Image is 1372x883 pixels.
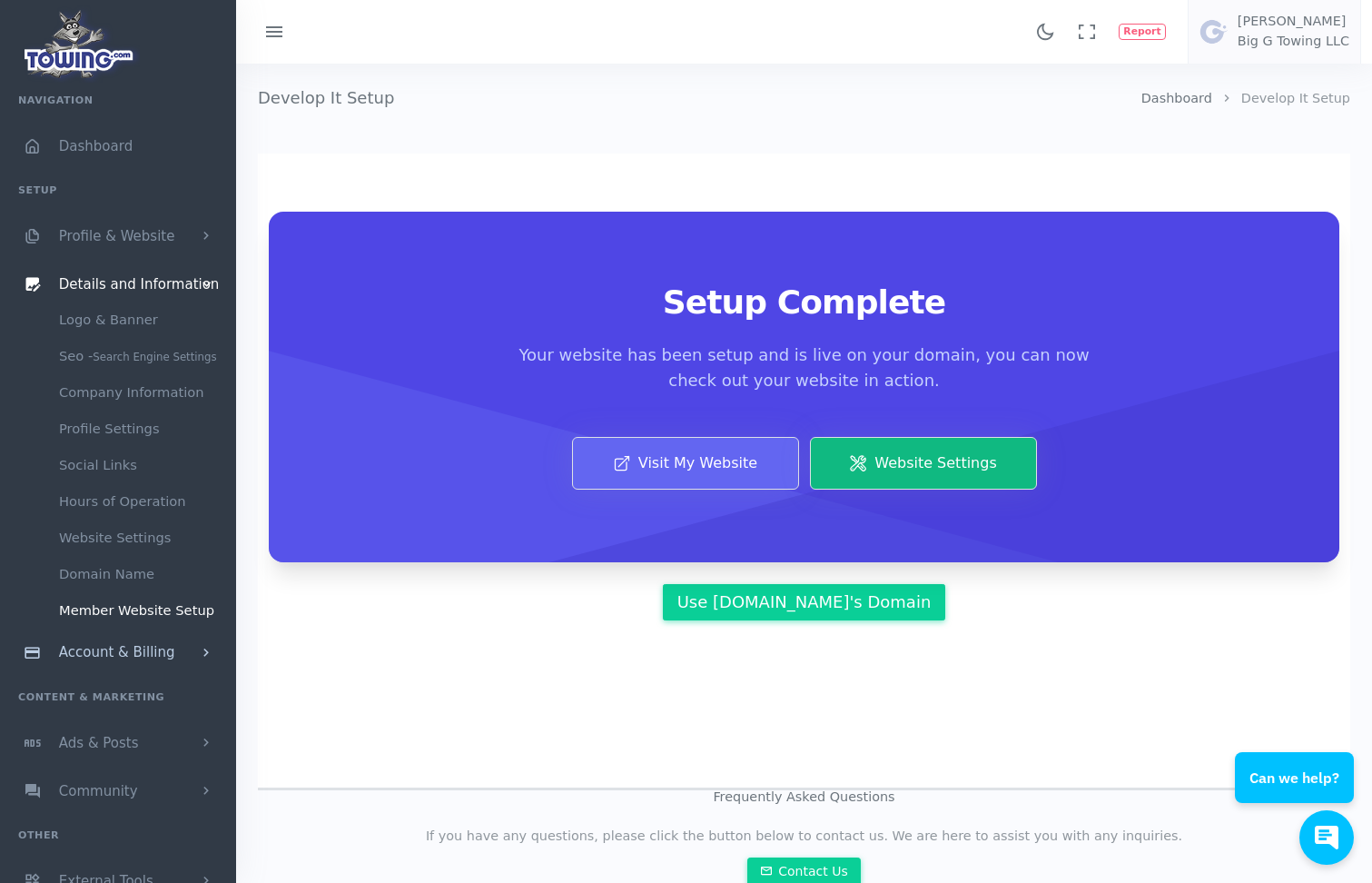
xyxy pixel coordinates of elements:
a: Seo -Search Engine Settings [45,338,236,374]
h6: Big G Towing LLC [1238,35,1349,49]
a: Logo & Banner [45,302,236,338]
a: Hours of Operation [45,483,236,520]
span: Community [59,783,138,799]
a: Visit My Website [572,437,799,490]
a: Member Website Setup [45,592,236,629]
a: Website Settings [45,520,236,556]
span: Ads & Posts [59,735,139,751]
p: Your website has been setup and is live on your domain, you can now check out your website in act... [499,342,1110,393]
span: Account & Billing [59,645,175,661]
a: Website Settings [810,437,1037,490]
h3: Frequently Asked Questions [258,790,1350,805]
button: Report [1119,24,1166,40]
a: Use [DOMAIN_NAME]'s Domain [663,584,944,620]
h2: Setup Complete [312,284,1296,321]
img: user-image [1199,17,1229,46]
a: Social Links [45,447,236,483]
span: Dashboard [59,138,133,154]
span: Details and Information [59,276,220,293]
h5: [PERSON_NAME] [1238,15,1349,29]
img: logo [18,5,141,83]
h4: Develop It Setup [258,64,1141,132]
a: Company Information [45,374,236,411]
a: Dashboard [1141,91,1212,105]
li: Develop It Setup [1212,89,1350,109]
span: Profile & Website [59,228,175,244]
iframe: Conversations [1223,702,1372,883]
small: Search Engine Settings [93,351,216,363]
a: Domain Name [45,556,236,592]
a: Profile Settings [45,411,236,447]
p: If you have any questions, please click the button below to contact us. We are here to assist you... [258,827,1350,847]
